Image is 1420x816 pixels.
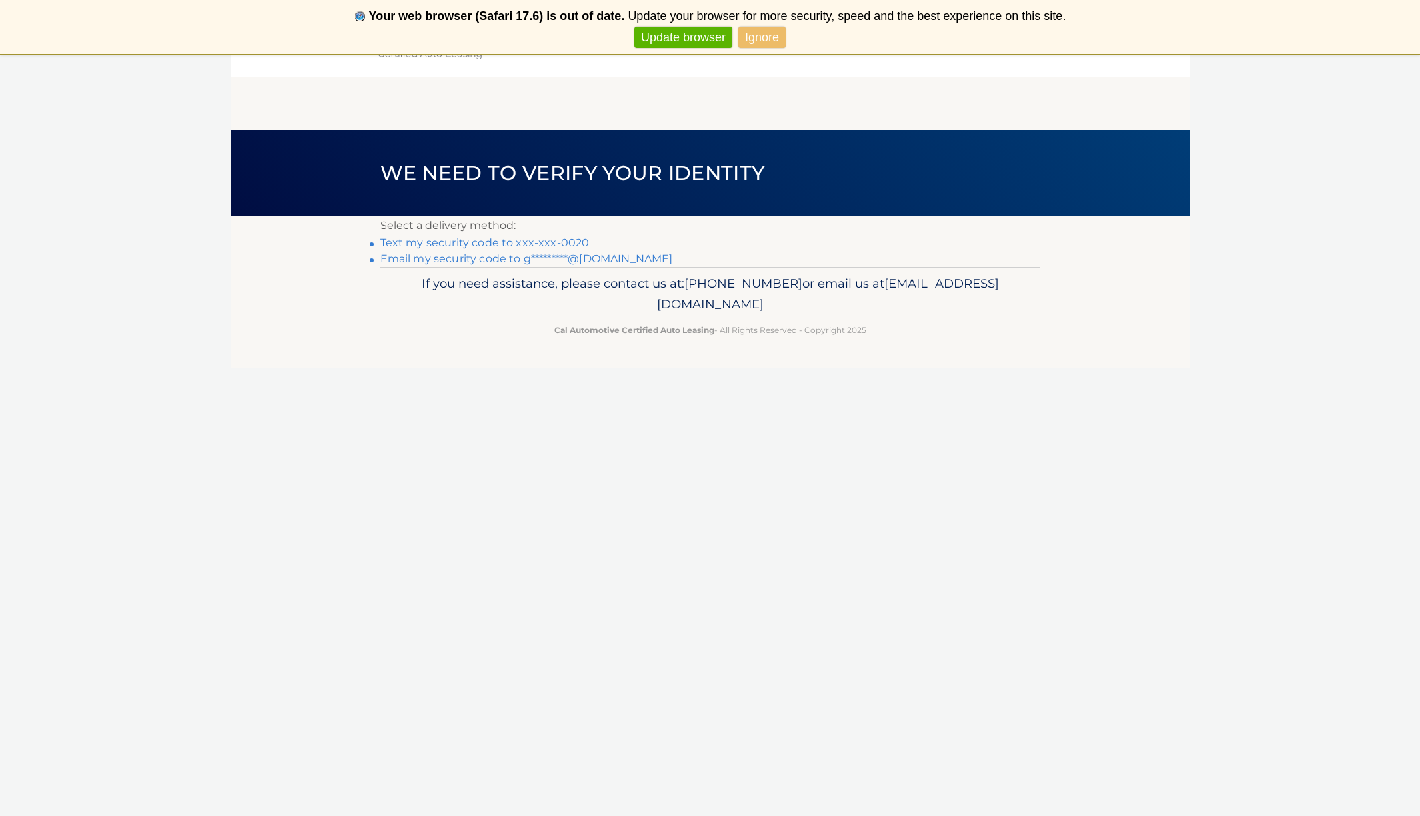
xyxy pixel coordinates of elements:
[380,161,765,185] span: We need to verify your identity
[634,27,732,49] a: Update browser
[369,9,625,23] b: Your web browser (Safari 17.6) is out of date.
[389,323,1032,337] p: - All Rights Reserved - Copyright 2025
[554,325,714,335] strong: Cal Automotive Certified Auto Leasing
[380,216,1040,235] p: Select a delivery method:
[738,27,786,49] a: Ignore
[380,236,590,249] a: Text my security code to xxx-xxx-0020
[380,252,673,265] a: Email my security code to g*********@[DOMAIN_NAME]
[684,276,802,291] span: [PHONE_NUMBER]
[389,273,1032,316] p: If you need assistance, please contact us at: or email us at
[628,9,1065,23] span: Update your browser for more security, speed and the best experience on this site.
